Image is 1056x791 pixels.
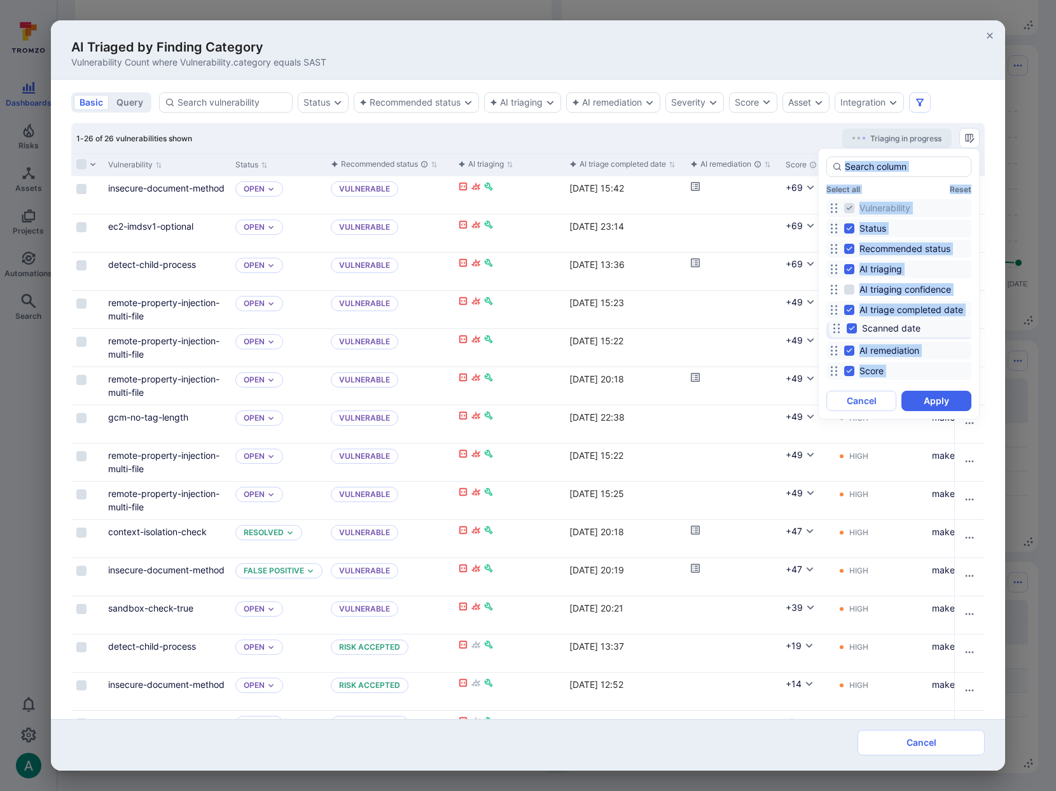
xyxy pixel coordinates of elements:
span: Status [859,222,886,235]
span: Scanned date [862,322,921,335]
span: Recommended status [859,242,950,255]
span: Vulnerability [859,202,910,214]
span: Score [859,365,884,377]
span: AI remediation [859,344,919,357]
button: Apply [901,391,971,411]
button: Cancel [826,391,896,411]
span: AI triaging [859,263,902,276]
button: Reset [950,185,971,194]
span: AI triaging confidence [859,283,951,296]
button: Select all [826,185,860,194]
span: AI triage completed date [859,304,963,316]
input: Search column [845,160,966,173]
